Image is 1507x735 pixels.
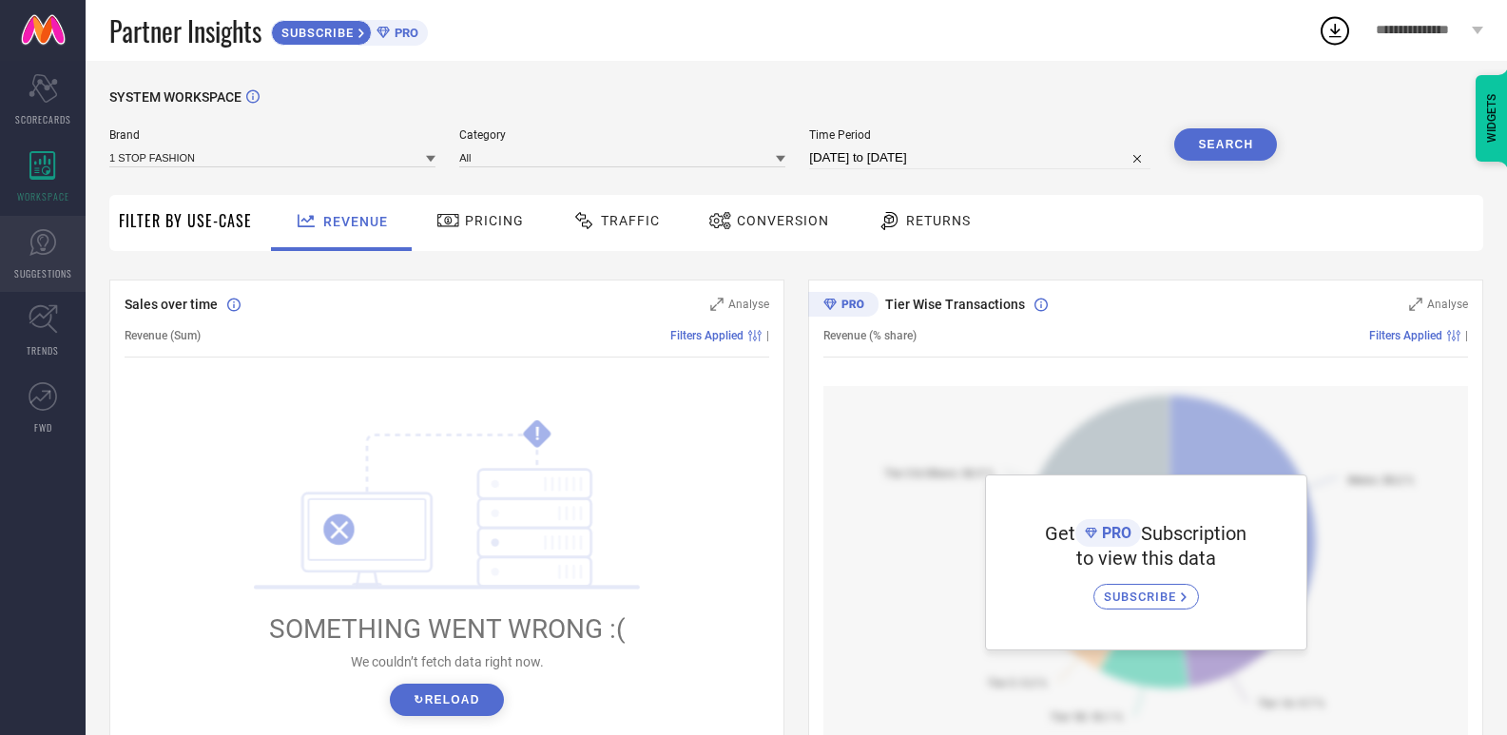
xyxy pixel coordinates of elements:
[809,146,1150,169] input: Select time period
[109,89,242,105] span: SYSTEM WORKSPACE
[1174,128,1277,161] button: Search
[823,329,917,342] span: Revenue (% share)
[17,189,69,203] span: WORKSPACE
[323,214,388,229] span: Revenue
[119,209,252,232] span: Filter By Use-Case
[351,654,544,669] span: We couldn’t fetch data right now.
[272,26,358,40] span: SUBSCRIBE
[1409,298,1422,311] svg: Zoom
[1097,524,1131,542] span: PRO
[1141,522,1246,545] span: Subscription
[27,343,59,358] span: TRENDS
[1093,570,1199,609] a: SUBSCRIBE
[34,420,52,435] span: FWD
[1045,522,1075,545] span: Get
[465,213,524,228] span: Pricing
[109,11,261,50] span: Partner Insights
[390,684,503,716] button: ↻Reload
[125,329,201,342] span: Revenue (Sum)
[1465,329,1468,342] span: |
[271,15,428,46] a: SUBSCRIBEPRO
[1104,590,1181,604] span: SUBSCRIBE
[808,292,879,320] div: Premium
[809,128,1150,142] span: Time Period
[885,297,1025,312] span: Tier Wise Transactions
[1369,329,1442,342] span: Filters Applied
[906,213,971,228] span: Returns
[109,128,435,142] span: Brand
[766,329,769,342] span: |
[710,298,724,311] svg: Zoom
[15,112,71,126] span: SCORECARDS
[1076,547,1216,570] span: to view this data
[125,297,218,312] span: Sales over time
[601,213,660,228] span: Traffic
[390,26,418,40] span: PRO
[269,613,626,645] span: SOMETHING WENT WRONG :(
[737,213,829,228] span: Conversion
[14,266,72,280] span: SUGGESTIONS
[670,329,744,342] span: Filters Applied
[459,128,785,142] span: Category
[1318,13,1352,48] div: Open download list
[728,298,769,311] span: Analyse
[1427,298,1468,311] span: Analyse
[535,423,540,445] tspan: !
